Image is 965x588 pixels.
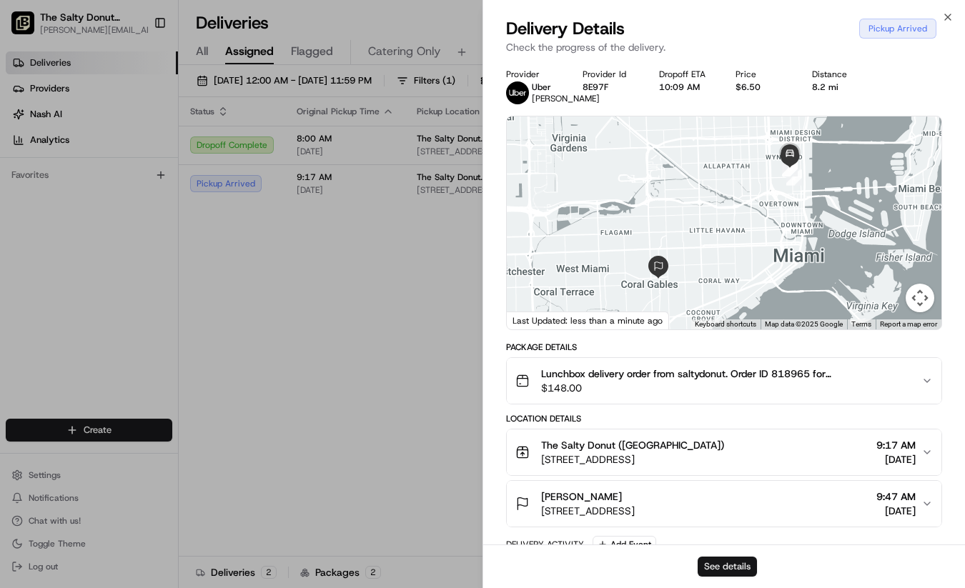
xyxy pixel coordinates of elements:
[14,136,40,162] img: 1736555255976-a54dd68f-1ca7-489b-9aae-adbdc363a1c4
[541,489,622,504] span: [PERSON_NAME]
[583,69,636,80] div: Provider Id
[906,284,934,312] button: Map camera controls
[14,14,43,43] img: Nash
[29,207,109,221] span: Knowledge Base
[765,320,843,328] span: Map data ©2025 Google
[876,489,916,504] span: 9:47 AM
[812,81,866,93] div: 8.2 mi
[659,81,713,93] div: 10:09 AM
[135,207,229,221] span: API Documentation
[507,358,941,404] button: Lunchbox delivery order from saltydonut. Order ID 818965 for [PERSON_NAME].$148.00
[736,69,789,80] div: Price
[786,169,802,185] div: 2
[507,312,669,329] div: Last Updated: less than a minute ago
[851,320,871,328] a: Terms (opens in new tab)
[880,320,937,328] a: Report a map error
[695,319,756,329] button: Keyboard shortcuts
[510,311,558,329] img: Google
[506,17,625,40] span: Delivery Details
[593,536,656,553] button: Add Event
[541,381,910,395] span: $148.00
[876,504,916,518] span: [DATE]
[532,93,600,104] span: [PERSON_NAME]
[782,161,798,176] div: 5
[876,438,916,452] span: 9:17 AM
[506,81,529,104] img: uber-new-logo.jpeg
[541,504,635,518] span: [STREET_ADDRESS]
[506,69,560,80] div: Provider
[142,242,173,253] span: Pylon
[541,367,910,381] span: Lunchbox delivery order from saltydonut. Order ID 818965 for [PERSON_NAME].
[14,209,26,220] div: 📗
[736,81,789,93] div: $6.50
[115,201,235,227] a: 💻API Documentation
[812,69,866,80] div: Distance
[532,81,551,93] span: Uber
[541,452,724,467] span: [STREET_ADDRESS]
[14,57,260,80] p: Welcome 👋
[507,429,941,475] button: The Salty Donut ([GEOGRAPHIC_DATA])[STREET_ADDRESS]9:17 AM[DATE]
[698,557,757,577] button: See details
[9,201,115,227] a: 📗Knowledge Base
[37,92,236,107] input: Clear
[507,481,941,527] button: [PERSON_NAME][STREET_ADDRESS]9:47 AM[DATE]
[510,311,558,329] a: Open this area in Google Maps (opens a new window)
[506,40,942,54] p: Check the progress of the delivery.
[243,141,260,158] button: Start new chat
[49,151,181,162] div: We're available if you need us!
[506,413,942,424] div: Location Details
[583,81,608,93] button: 8E97F
[101,241,173,253] a: Powered byPylon
[506,342,942,353] div: Package Details
[876,452,916,467] span: [DATE]
[49,136,234,151] div: Start new chat
[121,209,132,220] div: 💻
[659,69,713,80] div: Dropoff ETA
[541,438,724,452] span: The Salty Donut ([GEOGRAPHIC_DATA])
[506,539,584,550] div: Delivery Activity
